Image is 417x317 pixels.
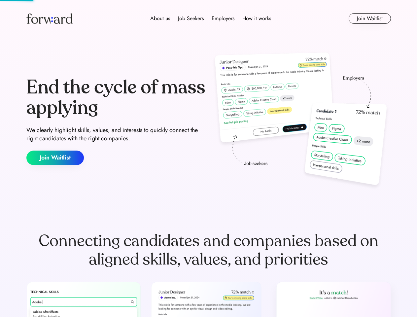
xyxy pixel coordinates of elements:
div: End the cycle of mass applying [26,77,206,118]
div: How it works [242,15,271,22]
img: hero-image.png [211,50,391,192]
button: Join Waitlist [26,151,84,165]
div: Connecting candidates and companies based on aligned skills, values, and priorities [26,232,391,269]
img: Forward logo [26,13,73,24]
button: Join Waitlist [349,13,391,24]
div: Employers [212,15,234,22]
div: About us [150,15,170,22]
div: Job Seekers [178,15,204,22]
div: We clearly highlight skills, values, and interests to quickly connect the right candidates with t... [26,126,206,143]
